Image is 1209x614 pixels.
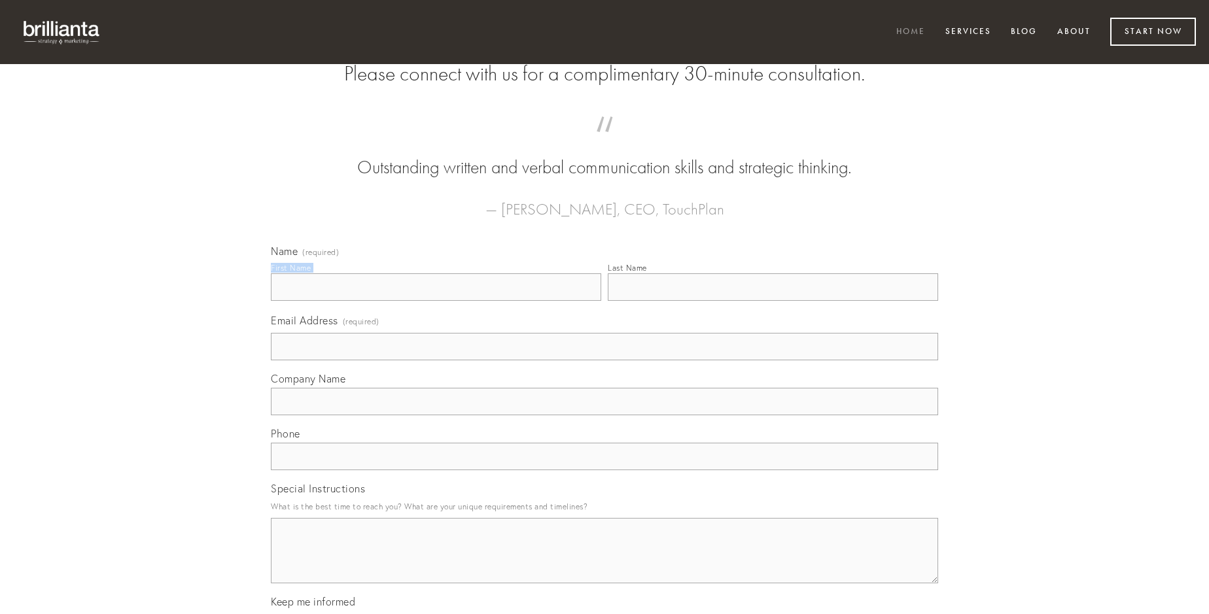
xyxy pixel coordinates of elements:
[271,61,938,86] h2: Please connect with us for a complimentary 30-minute consultation.
[302,248,339,256] span: (required)
[271,245,298,258] span: Name
[1049,22,1099,43] a: About
[271,263,311,273] div: First Name
[271,314,338,327] span: Email Address
[1110,18,1196,46] a: Start Now
[271,482,365,495] span: Special Instructions
[271,595,355,608] span: Keep me informed
[13,13,111,51] img: brillianta - research, strategy, marketing
[343,313,379,330] span: (required)
[271,498,938,515] p: What is the best time to reach you? What are your unique requirements and timelines?
[292,129,917,155] span: “
[292,180,917,222] figcaption: — [PERSON_NAME], CEO, TouchPlan
[271,372,345,385] span: Company Name
[1002,22,1045,43] a: Blog
[888,22,934,43] a: Home
[937,22,1000,43] a: Services
[608,263,647,273] div: Last Name
[292,129,917,180] blockquote: Outstanding written and verbal communication skills and strategic thinking.
[271,427,300,440] span: Phone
